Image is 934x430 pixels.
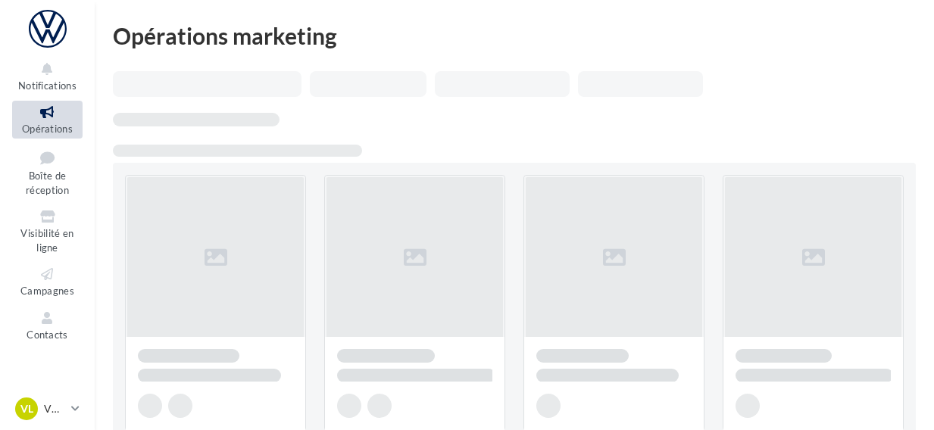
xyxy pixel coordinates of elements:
[12,350,83,387] a: Médiathèque
[12,145,83,200] a: Boîte de réception
[20,401,33,416] span: VL
[12,263,83,300] a: Campagnes
[12,394,83,423] a: VL VW LAON
[12,205,83,257] a: Visibilité en ligne
[20,227,73,254] span: Visibilité en ligne
[27,329,68,341] span: Contacts
[44,401,65,416] p: VW LAON
[20,285,74,297] span: Campagnes
[12,101,83,138] a: Opérations
[22,123,73,135] span: Opérations
[18,79,77,92] span: Notifications
[12,58,83,95] button: Notifications
[12,307,83,344] a: Contacts
[26,170,69,196] span: Boîte de réception
[113,24,916,47] div: Opérations marketing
